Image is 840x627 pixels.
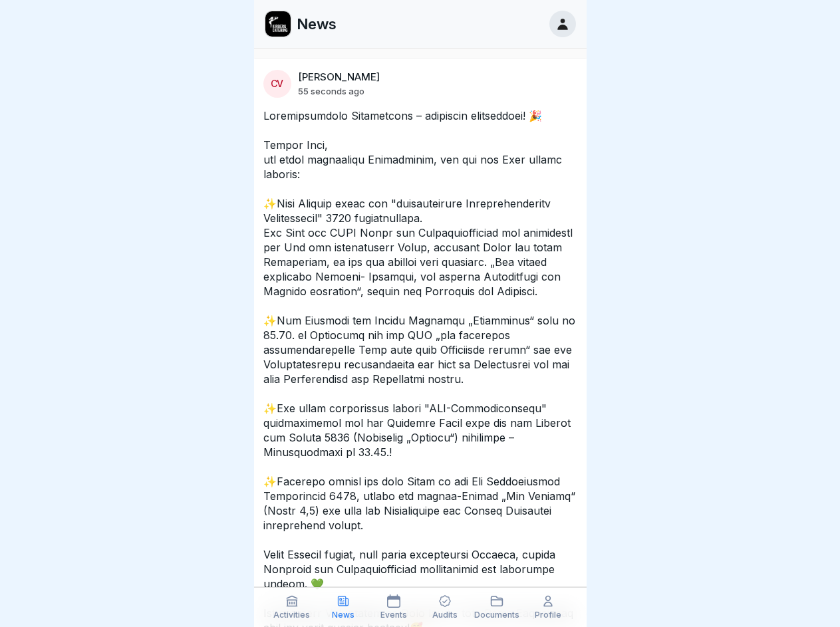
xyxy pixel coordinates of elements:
p: Activities [273,610,310,620]
p: Audits [432,610,458,620]
p: News [297,15,337,33]
p: [PERSON_NAME] [298,71,380,83]
p: Profile [535,610,561,620]
p: News [332,610,354,620]
p: Documents [474,610,519,620]
p: Events [380,610,407,620]
p: 55 seconds ago [298,86,364,96]
div: CV [263,70,291,98]
img: ewxb9rjzulw9ace2na8lwzf2.png [265,11,291,37]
